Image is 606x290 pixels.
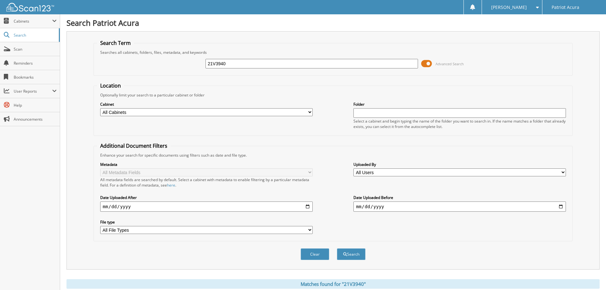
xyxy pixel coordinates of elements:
[100,195,313,200] label: Date Uploaded After
[6,3,54,11] img: scan123-logo-white.svg
[14,46,57,52] span: Scan
[14,60,57,66] span: Reminders
[301,248,329,260] button: Clear
[100,162,313,167] label: Metadata
[353,162,566,167] label: Uploaded By
[97,142,171,149] legend: Additional Document Filters
[353,202,566,212] input: end
[14,18,52,24] span: Cabinets
[337,248,366,260] button: Search
[14,117,57,122] span: Announcements
[167,182,175,188] a: here
[14,74,57,80] span: Bookmarks
[97,50,569,55] div: Searches all cabinets, folders, files, metadata, and keywords
[100,202,313,212] input: start
[100,219,313,225] label: File type
[14,32,56,38] span: Search
[100,177,313,188] div: All metadata fields are searched by default. Select a cabinet with metadata to enable filtering b...
[14,103,57,108] span: Help
[353,102,566,107] label: Folder
[552,5,579,9] span: Patriot Acura
[97,92,569,98] div: Optionally limit your search to a particular cabinet or folder
[14,88,52,94] span: User Reports
[97,82,124,89] legend: Location
[97,39,134,46] legend: Search Term
[353,118,566,129] div: Select a cabinet and begin typing the name of the folder you want to search in. If the name match...
[100,102,313,107] label: Cabinet
[491,5,527,9] span: [PERSON_NAME]
[66,279,600,289] div: Matches found for "21V3940"
[97,152,569,158] div: Enhance your search for specific documents using filters such as date and file type.
[435,61,464,66] span: Advanced Search
[66,18,600,28] h1: Search Patriot Acura
[353,195,566,200] label: Date Uploaded Before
